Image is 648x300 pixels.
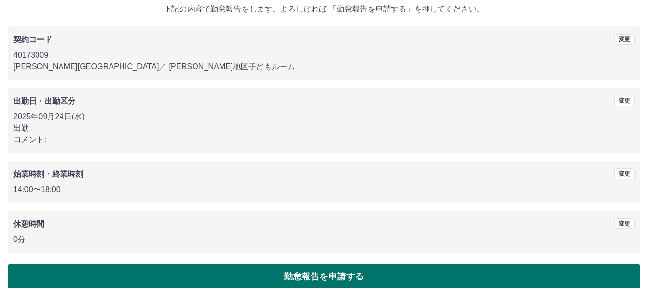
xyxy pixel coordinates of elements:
b: 出勤日・出勤区分 [13,97,75,105]
p: 2025年09月24日(水) [13,111,635,122]
p: 0分 [13,234,635,245]
b: 休憩時間 [13,220,45,228]
p: 出勤 [13,122,635,134]
p: コメント: [13,134,635,145]
p: [PERSON_NAME][GEOGRAPHIC_DATA] ／ [PERSON_NAME]地区子どもルーム [13,61,635,72]
p: 14:00 〜 18:00 [13,184,635,195]
p: 下記の内容で勤怠報告をします。よろしければ 「勤怠報告を申請する」を押してください。 [8,3,640,15]
button: 変更 [614,96,635,106]
button: 変更 [614,34,635,45]
p: 40173009 [13,49,635,61]
button: 変更 [614,168,635,179]
button: 変更 [614,218,635,229]
b: 契約コード [13,36,52,44]
button: 勤怠報告を申請する [8,264,640,288]
b: 始業時刻・終業時刻 [13,170,83,178]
